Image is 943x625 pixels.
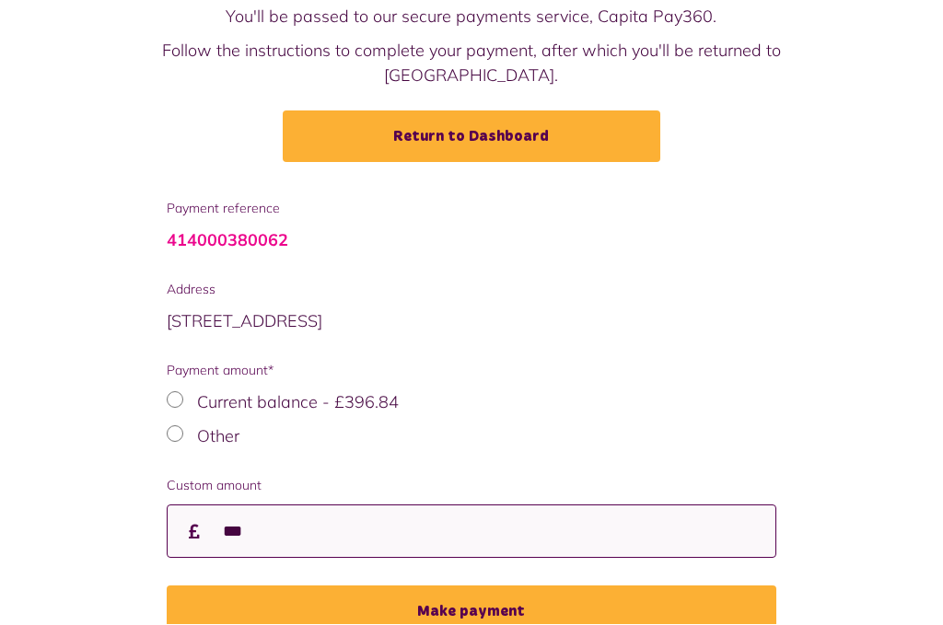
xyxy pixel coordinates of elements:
[167,311,322,332] span: [STREET_ADDRESS]
[167,200,777,219] span: Payment reference
[87,39,855,88] p: Follow the instructions to complete your payment, after which you'll be returned to [GEOGRAPHIC_D...
[167,230,288,251] a: 414000380062
[197,392,399,413] label: Current balance - £396.84
[167,477,777,496] label: Custom amount
[87,5,855,29] p: You'll be passed to our secure payments service, Capita Pay360.
[167,362,777,381] span: Payment amount*
[167,281,777,300] span: Address
[197,426,239,447] label: Other
[283,111,660,163] a: Return to Dashboard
